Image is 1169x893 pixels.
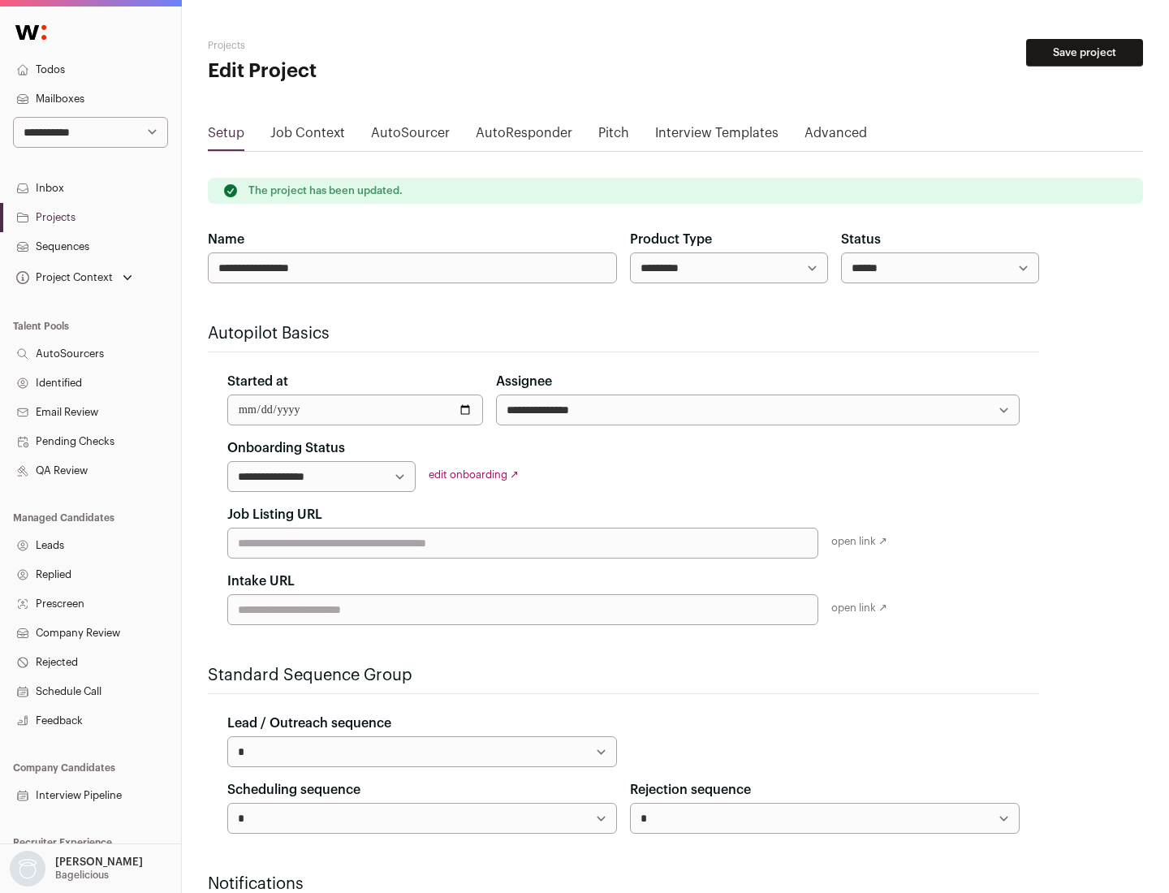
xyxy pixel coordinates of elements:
p: Bagelicious [55,869,109,882]
h2: Autopilot Basics [208,322,1039,345]
a: Advanced [804,123,867,149]
button: Open dropdown [6,851,146,887]
label: Product Type [630,230,712,249]
label: Status [841,230,881,249]
a: edit onboarding ↗ [429,469,519,480]
p: The project has been updated. [248,184,403,197]
h2: Standard Sequence Group [208,664,1039,687]
label: Scheduling sequence [227,780,360,800]
label: Assignee [496,372,552,391]
label: Started at [227,372,288,391]
h1: Edit Project [208,58,520,84]
label: Name [208,230,244,249]
a: AutoResponder [476,123,572,149]
label: Lead / Outreach sequence [227,714,391,733]
img: Wellfound [6,16,55,49]
button: Open dropdown [13,266,136,289]
img: nopic.png [10,851,45,887]
a: Setup [208,123,244,149]
a: Pitch [598,123,629,149]
a: Job Context [270,123,345,149]
p: [PERSON_NAME] [55,856,143,869]
h2: Projects [208,39,520,52]
button: Save project [1026,39,1143,67]
a: AutoSourcer [371,123,450,149]
label: Rejection sequence [630,780,751,800]
a: Interview Templates [655,123,779,149]
label: Onboarding Status [227,438,345,458]
label: Job Listing URL [227,505,322,524]
label: Intake URL [227,572,295,591]
div: Project Context [13,271,113,284]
